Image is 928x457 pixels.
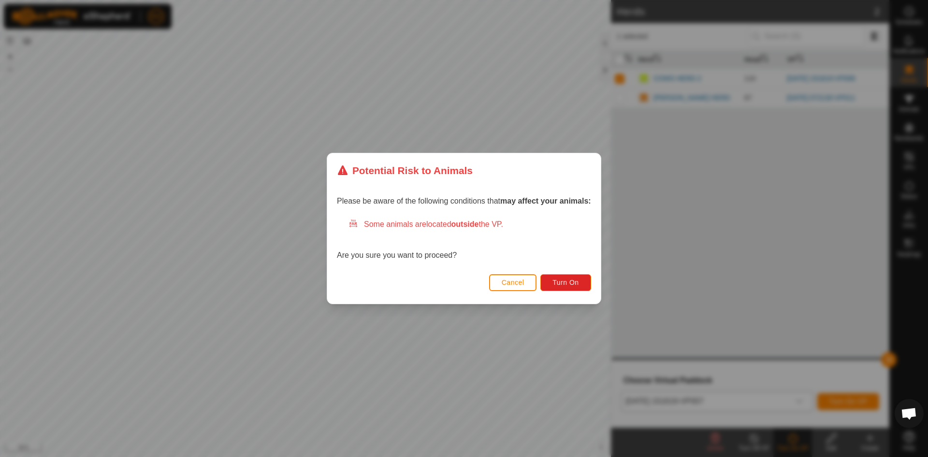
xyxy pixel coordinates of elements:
[500,197,591,205] strong: may affect your animals:
[337,163,473,178] div: Potential Risk to Animals
[895,399,924,428] div: Open chat
[348,219,591,230] div: Some animals are
[451,220,479,228] strong: outside
[541,274,591,291] button: Turn On
[489,274,537,291] button: Cancel
[553,279,579,286] span: Turn On
[502,279,524,286] span: Cancel
[426,220,503,228] span: located the VP.
[337,197,591,205] span: Please be aware of the following conditions that
[337,219,591,261] div: Are you sure you want to proceed?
